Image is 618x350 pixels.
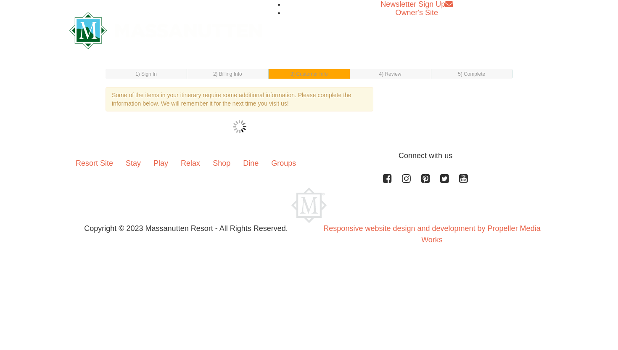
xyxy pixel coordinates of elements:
[69,150,119,176] a: Resort Site
[138,71,157,77] span: ) Sign In
[458,71,485,77] small: 5
[396,8,438,17] a: Owner's Site
[216,71,242,77] span: ) Billing Info
[265,150,302,176] a: Groups
[106,87,373,111] div: Some of the items in your itinerary require some additional information. Please complete the info...
[293,71,327,77] span: ) Customer Info
[233,120,246,133] img: wait.gif
[63,223,309,234] p: Copyright © 2023 Massanutten Resort - All Rights Reserved.
[119,150,147,176] a: Stay
[379,71,401,77] small: 4
[147,150,174,176] a: Play
[69,12,262,49] img: Massanutten Resort Logo
[291,188,327,223] img: Massanutten Resort Logo
[174,150,206,176] a: Relax
[206,150,237,176] a: Shop
[323,224,540,244] a: Responsive website design and development by Propeller Media Works
[461,71,485,77] span: ) Complete
[69,150,549,162] p: Connect with us
[69,19,262,39] a: Massanutten Resort
[213,71,242,77] small: 2
[135,71,157,77] small: 1
[291,71,328,77] small: 3
[237,150,265,176] a: Dine
[382,71,401,77] span: ) Review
